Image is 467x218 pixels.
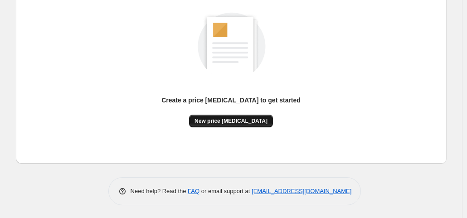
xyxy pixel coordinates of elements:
p: Create a price [MEDICAL_DATA] to get started [161,96,301,105]
button: New price [MEDICAL_DATA] [189,115,273,127]
span: Need help? Read the [131,188,188,194]
a: FAQ [188,188,199,194]
a: [EMAIL_ADDRESS][DOMAIN_NAME] [252,188,351,194]
span: New price [MEDICAL_DATA] [195,117,268,125]
span: or email support at [199,188,252,194]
